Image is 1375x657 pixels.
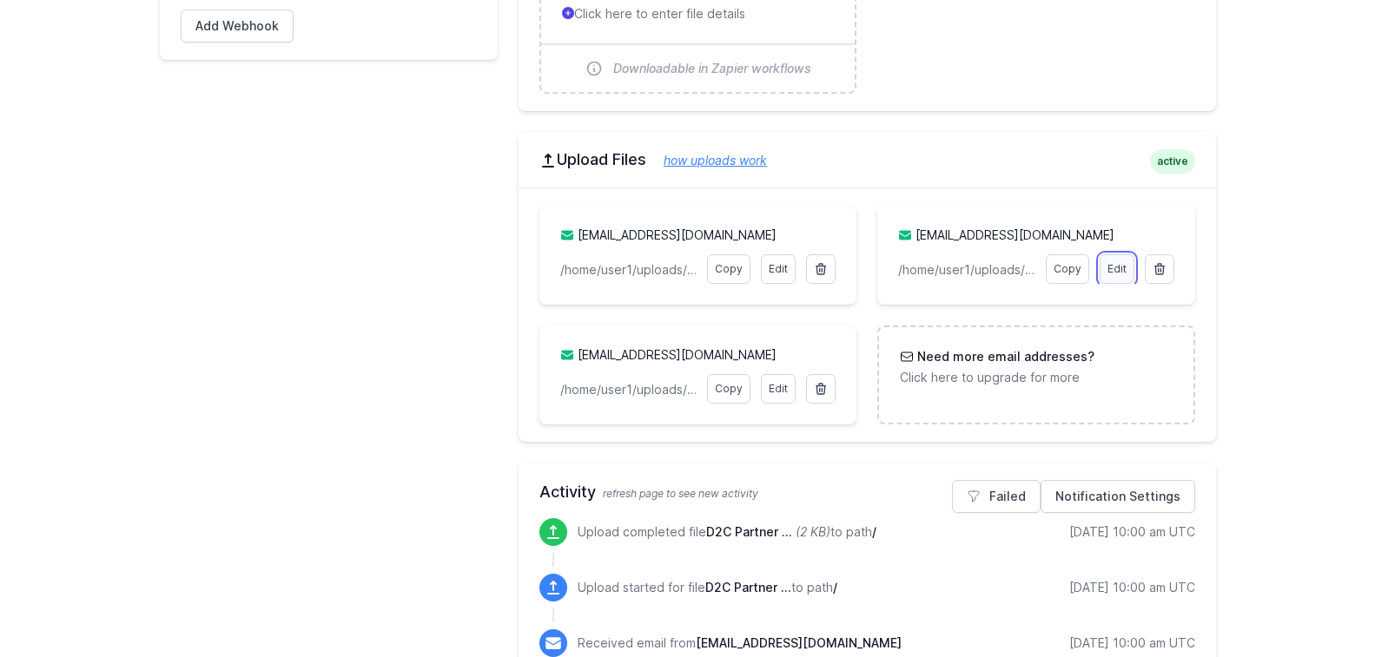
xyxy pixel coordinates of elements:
[560,381,697,398] p: /home/user1/uploads/ais/
[1288,570,1354,636] iframe: Drift Widget Chat Controller
[539,149,1195,170] h2: Upload Files
[706,524,792,539] span: D2C Partner Dispo: Chartwell Media.csv
[613,60,811,77] span: Downloadable in Zapier workflows
[1069,523,1195,541] div: [DATE] 10:00 am UTC
[578,227,777,242] a: [EMAIL_ADDRESS][DOMAIN_NAME]
[1100,254,1134,284] a: Edit
[578,523,876,541] p: Upload completed file to path
[872,524,876,539] span: /
[898,261,1035,279] p: /home/user1/uploads/boldpenguin/
[879,327,1193,407] a: Need more email addresses? Click here to upgrade for more
[707,254,750,284] a: Copy
[952,480,1041,513] a: Failed
[603,487,758,500] span: refresh page to see new activity
[1069,634,1195,652] div: [DATE] 10:00 am UTC
[696,635,902,650] span: [EMAIL_ADDRESS][DOMAIN_NAME]
[646,153,767,168] a: how uploads work
[578,579,837,596] p: Upload started for file to path
[705,580,791,595] span: D2C Partner Dispo: Chartwell Media.csv
[181,10,294,43] a: Add Webhook
[1150,149,1195,174] span: active
[539,480,1195,504] h2: Activity
[900,369,1172,386] p: Click here to upgrade for more
[761,254,796,284] a: Edit
[578,347,777,362] a: [EMAIL_ADDRESS][DOMAIN_NAME]
[761,374,796,404] a: Edit
[562,5,834,23] p: Click here to enter file details
[914,348,1094,365] h3: Need more email addresses?
[1041,480,1195,513] a: Notification Settings
[833,580,837,595] span: /
[1046,254,1089,284] a: Copy
[707,374,750,404] a: Copy
[578,634,902,652] p: Received email from
[560,261,697,279] p: /home/user1/uploads/landg/
[1069,579,1195,596] div: [DATE] 10:00 am UTC
[796,524,830,539] i: (2 KB)
[916,227,1114,242] a: [EMAIL_ADDRESS][DOMAIN_NAME]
